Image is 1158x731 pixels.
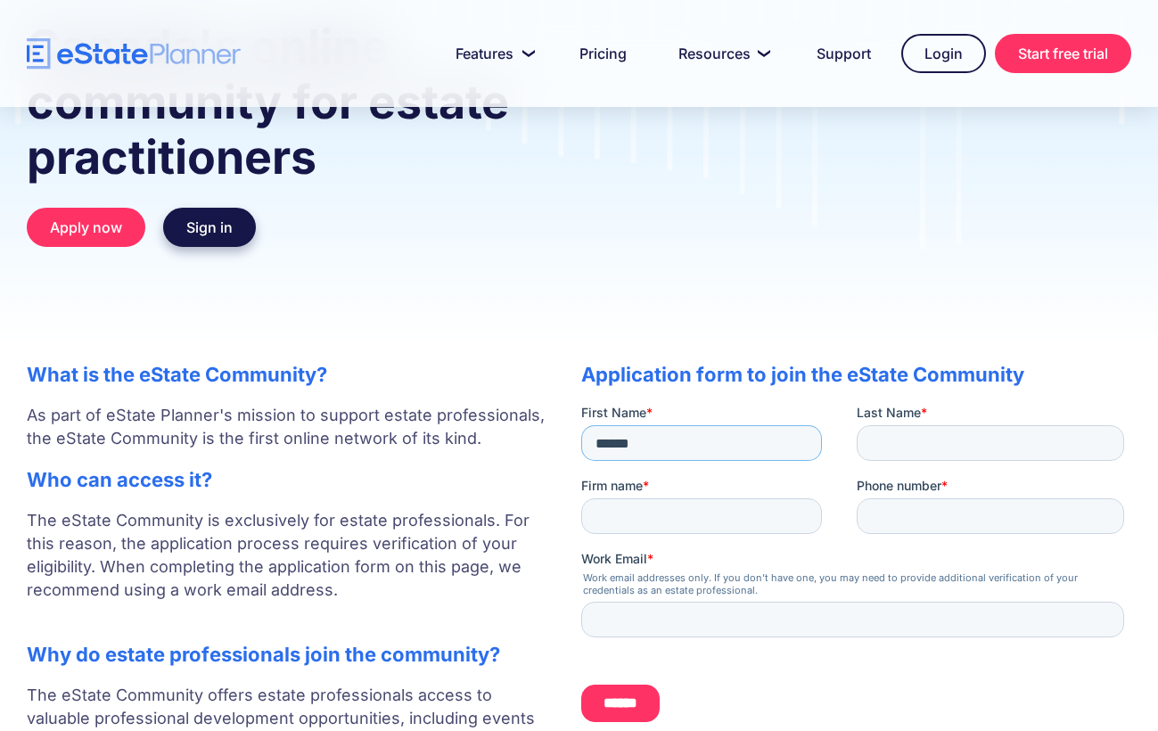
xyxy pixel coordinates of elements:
[27,404,546,450] p: As part of eState Planner's mission to support estate professionals, the eState Community is the ...
[995,34,1131,73] a: Start free trial
[581,363,1131,386] h2: Application form to join the eState Community
[434,36,549,71] a: Features
[901,34,986,73] a: Login
[163,208,256,247] a: Sign in
[27,509,546,625] p: The eState Community is exclusively for estate professionals. For this reason, the application pr...
[558,36,648,71] a: Pricing
[795,36,892,71] a: Support
[27,38,241,70] a: home
[27,363,546,386] h2: What is the eState Community?
[27,208,145,247] a: Apply now
[657,36,786,71] a: Resources
[27,468,546,491] h2: Who can access it?
[27,643,546,666] h2: Why do estate professionals join the community?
